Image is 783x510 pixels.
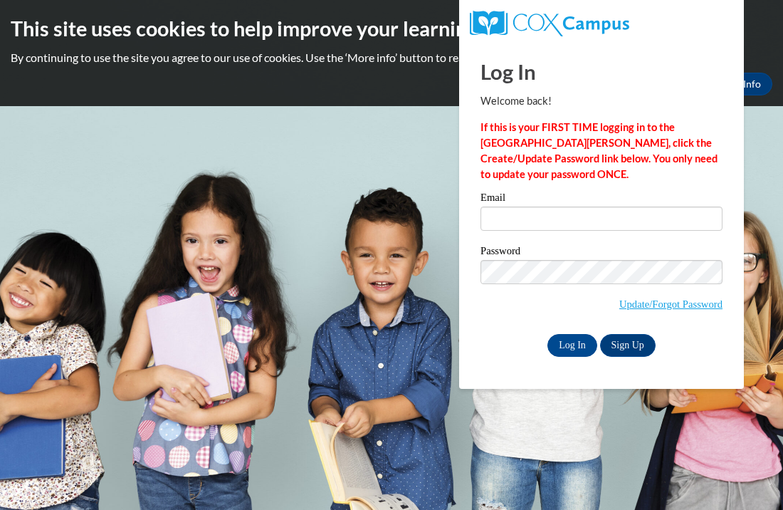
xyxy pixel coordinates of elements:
p: By continuing to use the site you agree to our use of cookies. Use the ‘More info’ button to read... [11,50,772,66]
h1: Log In [480,57,722,86]
img: COX Campus [470,11,629,36]
strong: If this is your FIRST TIME logging in to the [GEOGRAPHIC_DATA][PERSON_NAME], click the Create/Upd... [480,121,718,180]
a: Update/Forgot Password [619,298,722,310]
h2: This site uses cookies to help improve your learning experience. [11,14,772,43]
p: Welcome back! [480,93,722,109]
a: Sign Up [600,334,656,357]
label: Password [480,246,722,260]
input: Log In [547,334,597,357]
label: Email [480,192,722,207]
